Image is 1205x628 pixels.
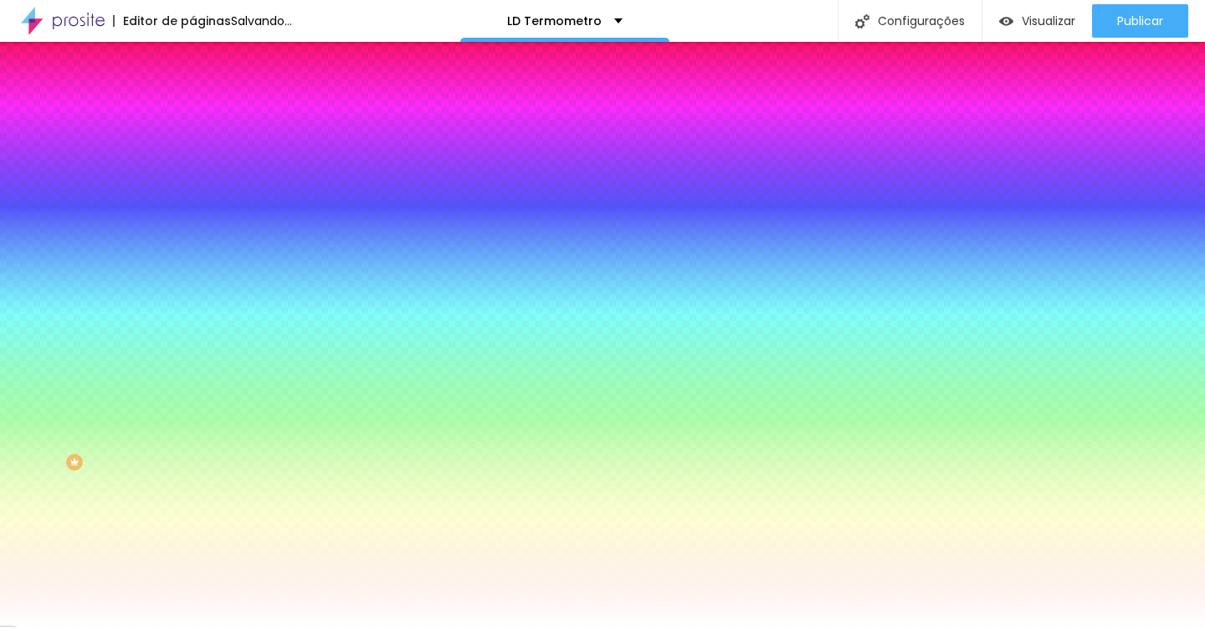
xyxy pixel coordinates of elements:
button: Publicar [1092,4,1188,38]
p: LD Termometro [507,15,602,27]
span: Publicar [1117,14,1163,28]
img: Icone [855,14,869,28]
span: Visualizar [1022,14,1075,28]
img: view-1.svg [999,14,1013,28]
div: Salvando... [231,15,292,27]
div: Editor de páginas [113,15,231,27]
button: Visualizar [982,4,1092,38]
